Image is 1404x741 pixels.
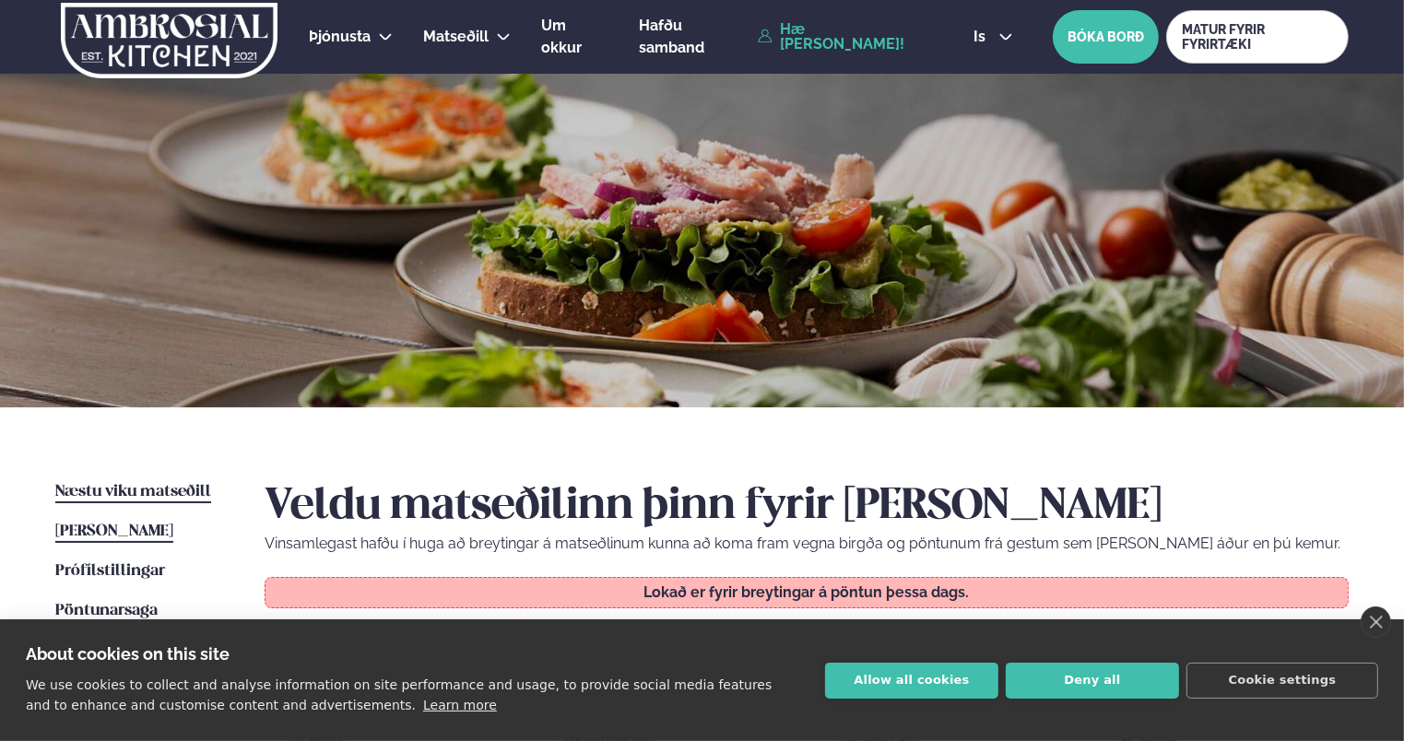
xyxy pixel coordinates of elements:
[959,29,1028,44] button: is
[758,22,931,52] a: Hæ [PERSON_NAME]!
[26,677,772,712] p: We use cookies to collect and analyse information on site performance and usage, to provide socia...
[284,585,1330,600] p: Lokað er fyrir breytingar á pöntun þessa dags.
[1053,10,1159,64] button: BÓKA BORÐ
[423,698,497,712] a: Learn more
[825,663,998,699] button: Allow all cookies
[973,29,991,44] span: is
[639,15,749,59] a: Hafðu samband
[309,28,371,45] span: Þjónusta
[55,481,211,503] a: Næstu viku matseðill
[423,26,489,48] a: Matseðill
[1166,10,1349,64] a: MATUR FYRIR FYRIRTÆKI
[1361,606,1391,638] a: close
[55,563,165,579] span: Prófílstillingar
[309,26,371,48] a: Þjónusta
[1186,663,1378,699] button: Cookie settings
[639,17,704,56] span: Hafðu samband
[55,560,165,582] a: Prófílstillingar
[541,15,608,59] a: Um okkur
[1006,663,1179,699] button: Deny all
[26,644,230,664] strong: About cookies on this site
[265,533,1349,555] p: Vinsamlegast hafðu í huga að breytingar á matseðlinum kunna að koma fram vegna birgða og pöntunum...
[55,600,158,622] a: Pöntunarsaga
[55,603,158,618] span: Pöntunarsaga
[55,521,173,543] a: [PERSON_NAME]
[59,3,279,78] img: logo
[423,28,489,45] span: Matseðill
[541,17,582,56] span: Um okkur
[265,481,1349,533] h2: Veldu matseðilinn þinn fyrir [PERSON_NAME]
[55,484,211,500] span: Næstu viku matseðill
[55,523,173,539] span: [PERSON_NAME]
